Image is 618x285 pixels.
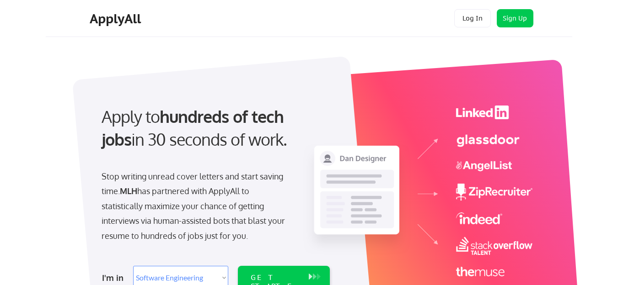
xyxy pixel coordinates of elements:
[102,106,288,149] strong: hundreds of tech jobs
[120,186,137,196] strong: MLH
[102,270,128,285] div: I'm in
[497,9,533,27] button: Sign Up
[102,169,290,243] div: Stop writing unread cover letters and start saving time. has partnered with ApplyAll to statistic...
[102,105,326,151] div: Apply to in 30 seconds of work.
[454,9,491,27] button: Log In
[90,11,144,26] div: ApplyAll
